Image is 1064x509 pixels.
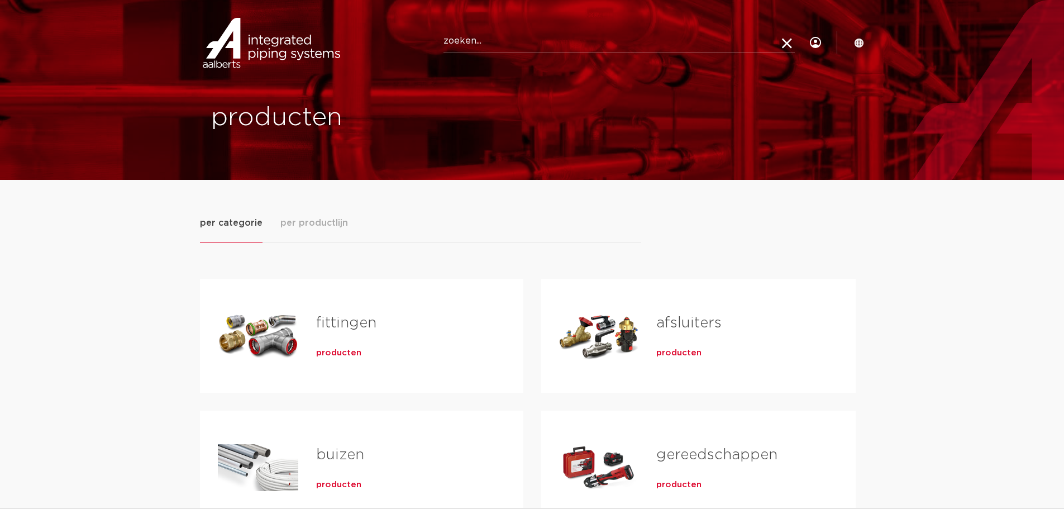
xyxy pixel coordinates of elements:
a: producten [316,479,361,491]
a: buizen [316,448,364,462]
h1: producten [211,100,527,136]
span: per categorie [200,216,263,230]
a: afsluiters [656,316,722,330]
a: producten [316,348,361,359]
a: gereedschappen [656,448,777,462]
a: fittingen [316,316,376,330]
span: per productlijn [280,216,348,230]
a: producten [656,479,702,491]
a: producten [656,348,702,359]
input: zoeken... [443,30,795,53]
